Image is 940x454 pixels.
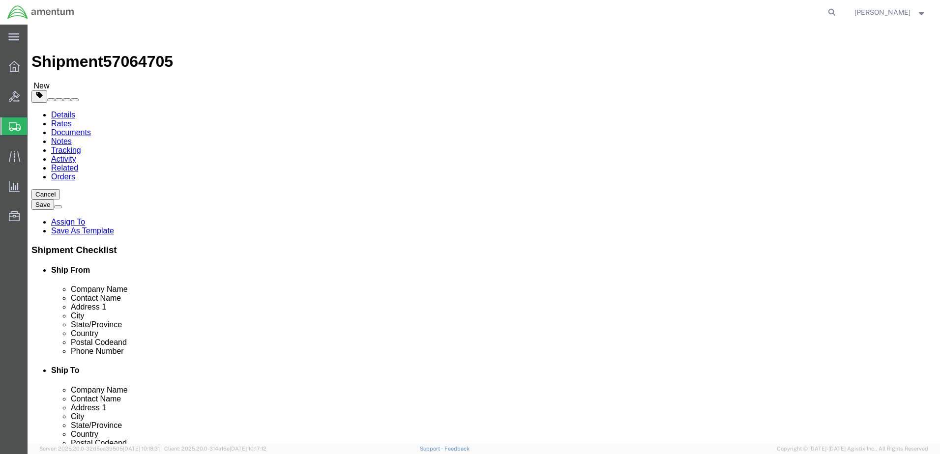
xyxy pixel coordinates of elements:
span: Server: 2025.20.0-32d5ea39505 [39,446,160,452]
span: Matthew Donnelly [854,7,911,18]
a: Feedback [444,446,470,452]
span: Client: 2025.20.0-314a16e [164,446,266,452]
iframe: FS Legacy Container [28,25,940,444]
button: [PERSON_NAME] [854,6,927,18]
span: [DATE] 10:17:12 [230,446,266,452]
a: Support [420,446,444,452]
img: logo [7,5,75,20]
span: Copyright © [DATE]-[DATE] Agistix Inc., All Rights Reserved [777,445,928,453]
span: [DATE] 10:18:31 [123,446,160,452]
